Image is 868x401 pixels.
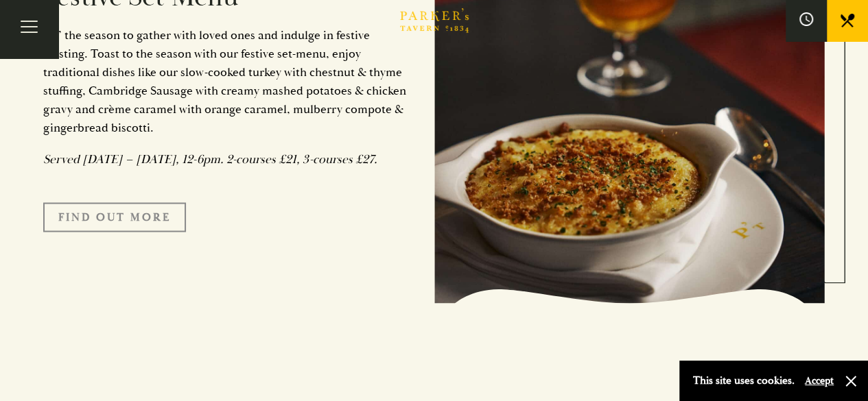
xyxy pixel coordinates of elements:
a: FIND OUT MORE [43,202,186,231]
button: Close and accept [844,374,858,388]
em: Served [DATE] – [DATE], 12-6pm. 2-courses £21, 3-courses £27. [43,151,377,167]
button: Accept [805,374,834,387]
p: This site uses cookies. [693,371,795,391]
p: Tis’ the season to gather with loved ones and indulge in festive feasting. Toast to the season wi... [43,26,414,137]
